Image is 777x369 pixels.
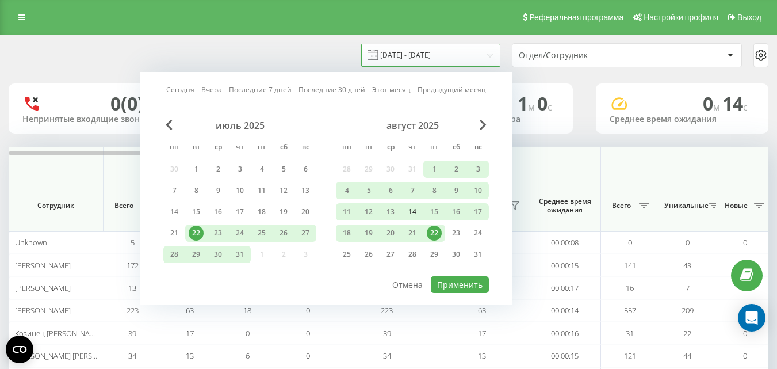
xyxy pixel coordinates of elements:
[401,246,423,263] div: чт 28 авг. 2025 г.
[626,328,634,338] span: 31
[447,139,465,157] abbr: суббота
[229,84,292,95] a: Последние 7 дней
[298,204,313,219] div: 20
[624,260,636,271] span: 141
[423,225,445,242] div: пт 22 авг. 2025 г.
[548,101,552,113] span: c
[297,139,314,157] abbr: воскресенье
[186,305,194,315] span: 63
[361,183,376,198] div: 5
[246,351,250,361] span: 6
[427,204,442,219] div: 15
[449,183,464,198] div: 9
[128,328,136,338] span: 39
[339,204,354,219] div: 11
[229,225,251,242] div: чт 24 июля 2025 г.
[276,183,291,198] div: 12
[401,182,423,199] div: чт 7 авг. 2025 г.
[232,162,247,177] div: 3
[361,204,376,219] div: 12
[163,203,185,220] div: пн 14 июля 2025 г.
[427,226,442,241] div: 22
[628,237,632,248] span: 0
[528,101,537,113] span: м
[607,201,636,210] span: Всего
[229,161,251,178] div: чт 3 июля 2025 г.
[449,226,464,241] div: 23
[306,305,310,315] span: 0
[383,226,398,241] div: 20
[686,237,690,248] span: 0
[189,226,204,241] div: 22
[383,247,398,262] div: 27
[128,351,136,361] span: 34
[254,183,269,198] div: 11
[109,201,138,210] span: Всего
[22,115,167,124] div: Непринятые входящие звонки
[538,197,592,215] span: Среднее время ожидания
[360,139,377,157] abbr: вторник
[15,260,71,271] span: [PERSON_NAME]
[273,203,294,220] div: сб 19 июля 2025 г.
[209,139,227,157] abbr: среда
[381,305,393,315] span: 223
[449,247,464,262] div: 30
[431,276,489,293] button: Применить
[361,247,376,262] div: 26
[207,225,229,242] div: ср 23 июля 2025 г.
[427,162,442,177] div: 1
[467,161,489,178] div: вс 3 авг. 2025 г.
[229,182,251,199] div: чт 10 июля 2025 г.
[128,283,136,293] span: 13
[127,260,139,271] span: 172
[722,91,748,116] span: 14
[743,101,748,113] span: c
[467,246,489,263] div: вс 31 авг. 2025 г.
[610,115,755,124] div: Среднее время ожидания
[251,203,273,220] div: пт 18 июля 2025 г.
[273,182,294,199] div: сб 12 июля 2025 г.
[480,120,487,130] span: Next Month
[232,226,247,241] div: 24
[358,225,380,242] div: вт 19 авг. 2025 г.
[401,203,423,220] div: чт 14 авг. 2025 г.
[529,254,601,276] td: 00:00:15
[624,305,636,315] span: 557
[229,246,251,263] div: чт 31 июля 2025 г.
[163,182,185,199] div: пн 7 июля 2025 г.
[445,161,467,178] div: сб 2 авг. 2025 г.
[423,203,445,220] div: пт 15 авг. 2025 г.
[426,139,443,157] abbr: пятница
[529,299,601,322] td: 00:00:14
[470,247,485,262] div: 31
[686,283,690,293] span: 7
[232,247,247,262] div: 31
[624,351,636,361] span: 121
[382,139,399,157] abbr: среда
[405,183,420,198] div: 7
[246,328,250,338] span: 0
[478,305,486,315] span: 63
[166,120,173,130] span: Previous Month
[518,91,537,116] span: 1
[445,203,467,220] div: сб 16 авг. 2025 г.
[372,84,411,95] a: Этот месяц
[427,183,442,198] div: 8
[445,182,467,199] div: сб 9 авг. 2025 г.
[133,159,571,168] span: Входящие звонки
[383,183,398,198] div: 6
[207,182,229,199] div: ср 9 июля 2025 г.
[467,225,489,242] div: вс 24 авг. 2025 г.
[423,161,445,178] div: пт 1 авг. 2025 г.
[644,13,718,22] span: Настройки профиля
[358,182,380,199] div: вт 5 авг. 2025 г.
[298,84,365,95] a: Последние 30 дней
[251,225,273,242] div: пт 25 июля 2025 г.
[743,351,747,361] span: 0
[449,204,464,219] div: 16
[189,162,204,177] div: 1
[478,351,486,361] span: 13
[529,13,623,22] span: Реферальная программа
[273,225,294,242] div: сб 26 июля 2025 г.
[189,247,204,262] div: 29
